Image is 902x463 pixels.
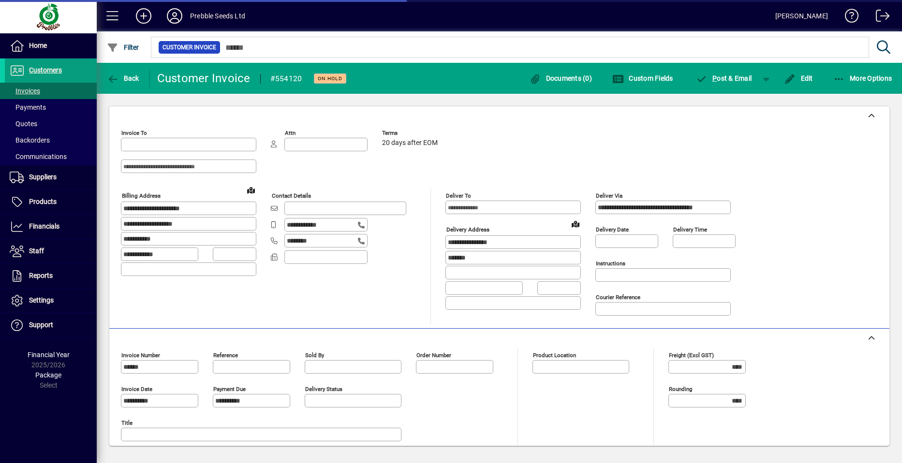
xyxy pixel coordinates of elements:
a: Support [5,313,97,337]
span: ost & Email [696,74,752,82]
span: Staff [29,247,44,255]
mat-label: Payment due [213,386,246,392]
mat-label: Rounding [669,386,692,392]
span: Package [35,371,61,379]
span: Customer Invoice [163,43,216,52]
mat-label: Freight (excl GST) [669,352,714,359]
a: Products [5,190,97,214]
mat-label: Invoice date [121,386,152,392]
span: Edit [784,74,813,82]
span: More Options [833,74,892,82]
span: 20 days after EOM [382,139,438,147]
span: Suppliers [29,173,57,181]
mat-label: Invoice To [121,130,147,136]
a: Knowledge Base [838,2,859,33]
span: Quotes [10,120,37,128]
span: Home [29,42,47,49]
span: Back [107,74,139,82]
mat-label: Deliver To [446,192,471,199]
mat-label: Reference [213,352,238,359]
div: Customer Invoice [157,71,251,86]
a: Payments [5,99,97,116]
a: Backorders [5,132,97,148]
span: P [712,74,717,82]
span: Financial Year [28,351,70,359]
span: On hold [318,75,342,82]
span: Support [29,321,53,329]
a: Logout [869,2,890,33]
span: Custom Fields [612,74,673,82]
mat-label: Delivery time [673,226,707,233]
mat-label: Deliver via [596,192,622,199]
button: Profile [159,7,190,25]
span: Payments [10,103,46,111]
mat-label: Instructions [596,260,625,267]
span: Customers [29,66,62,74]
a: Home [5,34,97,58]
button: Add [128,7,159,25]
a: Communications [5,148,97,165]
span: Settings [29,296,54,304]
mat-label: Title [121,420,133,426]
mat-label: Sold by [305,352,324,359]
a: Quotes [5,116,97,132]
a: Financials [5,215,97,239]
mat-label: Order number [416,352,451,359]
button: Edit [782,70,815,87]
span: Products [29,198,57,205]
a: Invoices [5,83,97,99]
a: Settings [5,289,97,313]
a: Reports [5,264,97,288]
mat-label: Delivery status [305,386,342,392]
app-page-header-button: Back [97,70,150,87]
mat-label: Invoice number [121,352,160,359]
mat-label: Product location [533,352,576,359]
a: Staff [5,239,97,263]
span: Terms [382,130,440,136]
button: Filter [104,39,142,56]
div: [PERSON_NAME] [775,8,828,24]
button: Documents (0) [527,70,594,87]
div: #554120 [270,71,302,87]
span: Backorders [10,136,50,144]
mat-label: Delivery date [596,226,629,233]
button: More Options [831,70,895,87]
a: View on map [243,182,259,198]
a: View on map [568,216,583,231]
span: Reports [29,272,53,279]
button: Post & Email [691,70,757,87]
mat-label: Attn [285,130,296,136]
span: Communications [10,153,67,160]
span: Filter [107,43,139,51]
div: Prebble Seeds Ltd [190,8,245,24]
span: Invoices [10,87,40,95]
mat-label: Courier Reference [596,294,640,301]
button: Custom Fields [610,70,676,87]
a: Suppliers [5,165,97,189]
span: Financials [29,222,59,230]
span: Documents (0) [529,74,592,82]
button: Back [104,70,142,87]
